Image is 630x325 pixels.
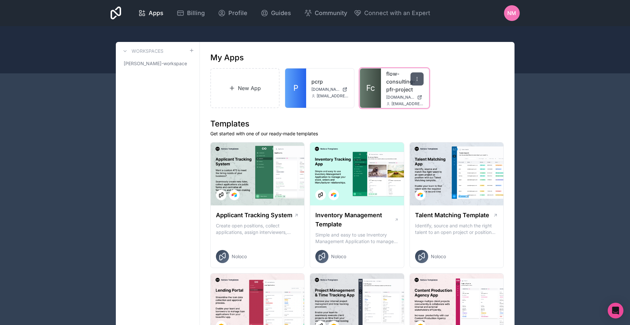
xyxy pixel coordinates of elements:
a: Profile [213,6,253,20]
a: Apps [133,6,169,20]
span: Profile [228,9,247,18]
span: Community [315,9,347,18]
img: Airtable Logo [331,192,336,198]
h1: Templates [210,119,504,129]
span: Connect with an Expert [364,9,430,18]
a: pcrp [311,78,349,86]
span: [DOMAIN_NAME] [386,95,414,100]
p: Create open positions, collect applications, assign interviewers, centralise candidate feedback a... [216,222,299,236]
span: NM [507,9,516,17]
a: flow-consulting-pfr-project [386,70,424,93]
div: Open Intercom Messenger [608,303,623,318]
p: Identify, source and match the right talent to an open project or position with our Talent Matchi... [415,222,498,236]
a: [DOMAIN_NAME] [311,87,349,92]
img: Airtable Logo [232,192,237,198]
a: P [285,68,306,108]
span: [PERSON_NAME]-workspace [124,60,187,67]
button: Connect with an Expert [354,9,430,18]
a: New App [210,68,280,108]
a: [DOMAIN_NAME] [386,95,424,100]
a: Billing [171,6,210,20]
span: Apps [149,9,163,18]
h1: Applicant Tracking System [216,211,292,220]
span: Noloco [331,253,346,260]
span: Fc [366,83,375,93]
a: [PERSON_NAME]-workspace [121,58,194,69]
span: Billing [187,9,205,18]
img: Airtable Logo [418,192,423,198]
span: Noloco [431,253,446,260]
span: P [293,83,298,93]
span: Noloco [232,253,247,260]
span: Guides [271,9,291,18]
a: Guides [255,6,296,20]
span: [DOMAIN_NAME] [311,87,340,92]
span: [EMAIL_ADDRESS][DOMAIN_NAME] [317,93,349,99]
h3: Workspaces [132,48,163,54]
p: Simple and easy to use Inventory Management Application to manage your stock, orders and Manufact... [315,232,399,245]
a: Fc [360,68,381,108]
p: Get started with one of our ready-made templates [210,130,504,137]
a: Workspaces [121,47,163,55]
h1: Talent Matching Template [415,211,489,220]
h1: Inventory Management Template [315,211,394,229]
h1: My Apps [210,52,244,63]
a: Community [299,6,352,20]
span: [EMAIL_ADDRESS][DOMAIN_NAME] [391,101,424,106]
